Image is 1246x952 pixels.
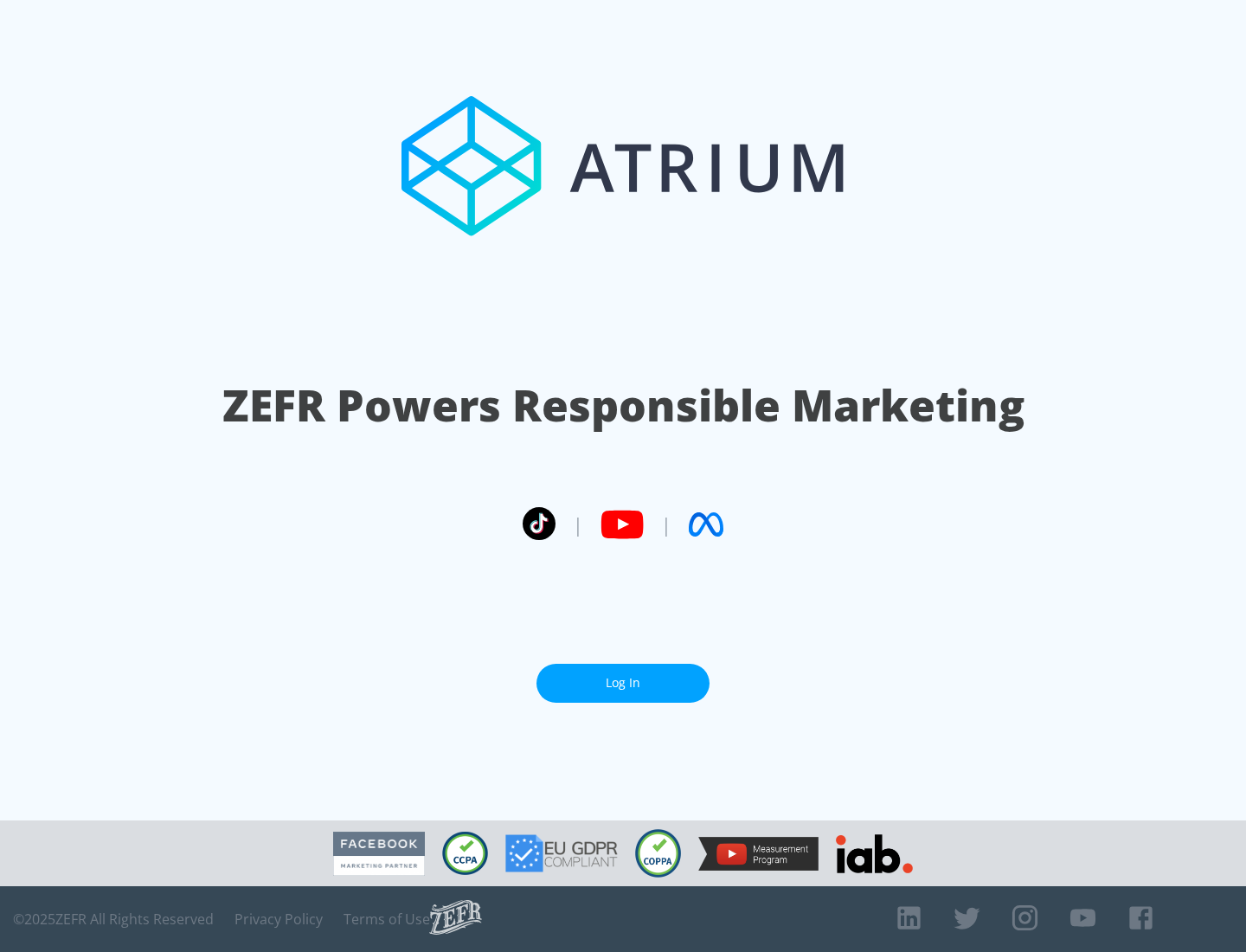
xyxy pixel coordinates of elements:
a: Log In [536,664,710,703]
img: Facebook Marketing Partner [333,832,425,876]
img: CCPA Compliant [442,832,488,875]
a: Privacy Policy [234,910,323,928]
img: COPPA Compliant [635,829,681,878]
img: GDPR Compliant [505,834,618,872]
h1: ZEFR Powers Responsible Marketing [222,376,1024,435]
img: IAB [836,834,913,873]
a: Terms of Use [344,910,430,928]
span: | [573,511,583,537]
span: | [661,511,671,537]
img: YouTube Measurement Program [698,837,819,871]
span: © 2025 ZEFR All Rights Reserved [13,910,214,928]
